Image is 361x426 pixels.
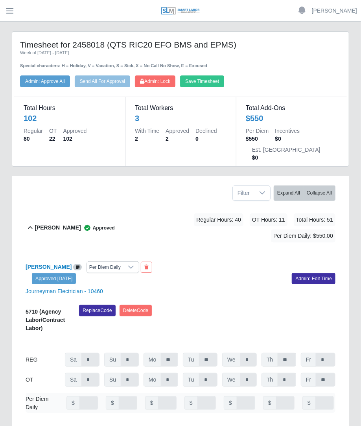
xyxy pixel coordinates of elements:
button: ReplaceCode [79,305,115,316]
dd: $0 [275,135,300,143]
b: [PERSON_NAME] [35,224,81,232]
span: $ [66,396,80,410]
span: Admin: Lock [140,79,170,84]
span: Th [262,373,278,387]
span: $ [224,396,237,410]
dd: $0 [252,154,320,162]
button: [PERSON_NAME] Approved Regular Hours: 40 OT Hours: 11 Total Hours: 51 Per Diem Daily: $550.00 [26,204,335,252]
span: Approved [81,224,115,232]
span: Tu [183,373,199,387]
span: $ [263,396,276,410]
dt: Declined [195,127,217,135]
span: Mo [144,353,161,367]
button: DeleteCode [120,305,152,316]
button: Admin: Lock [135,75,175,87]
span: Fr [301,373,316,387]
dt: Regular [24,127,43,135]
dd: 2 [135,135,159,143]
span: OT Hours: 11 [250,213,287,226]
button: End Worker & Remove from the Timesheet [141,262,152,273]
span: $ [302,396,316,410]
a: [PERSON_NAME] [312,7,357,15]
a: View/Edit Notes [73,264,82,270]
dd: 0 [195,135,217,143]
span: Filter [233,186,254,200]
dd: 2 [166,135,189,143]
dt: With Time [135,127,159,135]
div: bulk actions [274,185,335,201]
dt: Per Diem [246,127,269,135]
span: Mo [144,373,161,387]
button: Collapse All [303,185,335,201]
dd: 22 [49,135,57,143]
h4: Timesheet for 2458018 (QTS RIC20 EFO BMS and EPMS) [20,40,341,50]
span: Total Hours: 51 [294,213,335,226]
a: Approved [DATE] [32,273,76,284]
div: OT [26,373,60,387]
a: Journeyman Electrician - 10460 [26,288,103,294]
span: Sa [65,373,82,387]
span: Fr [301,353,316,367]
a: Admin: Edit Time [292,273,335,284]
div: Special characters: H = Holiday, V = Vacation, S = Sick, X = No Call No Show, E = Excused [20,56,341,69]
dt: Incentives [275,127,300,135]
a: [PERSON_NAME] [26,264,72,270]
div: Per Diem Daily [26,395,60,411]
dd: 80 [24,135,43,143]
dt: Total Workers [135,103,227,113]
span: We [222,373,241,387]
span: $ [145,396,158,410]
img: SLM Logo [161,7,200,15]
button: Save Timesheet [180,75,224,87]
b: 5710 (Agency Labor/Contract Labor) [26,308,65,331]
dd: 102 [63,135,87,143]
dt: Total Add-Ons [246,103,337,113]
span: Per Diem Daily: $550.00 [271,230,335,242]
button: Send All For Approval [75,75,130,87]
dt: Approved [63,127,87,135]
span: $ [184,396,198,410]
span: We [222,353,241,367]
dt: Total Hours [24,103,116,113]
button: Admin: Approve All [20,75,70,87]
dt: Approved [166,127,189,135]
span: Su [104,353,121,367]
dd: $550 [246,135,269,143]
span: Regular Hours: 40 [194,213,243,226]
span: Tu [183,353,199,367]
div: Week of [DATE] - [DATE] [20,50,341,56]
div: $550 [246,113,337,124]
span: Su [104,373,121,387]
div: 3 [135,113,227,124]
div: REG [26,353,60,367]
span: Th [262,353,278,367]
span: $ [106,396,119,410]
div: 102 [24,113,116,124]
dt: OT [49,127,57,135]
dt: Est. [GEOGRAPHIC_DATA] [252,146,320,154]
div: Per Diem Daily [87,262,123,273]
button: Expand All [274,185,304,201]
span: Sa [65,353,82,367]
